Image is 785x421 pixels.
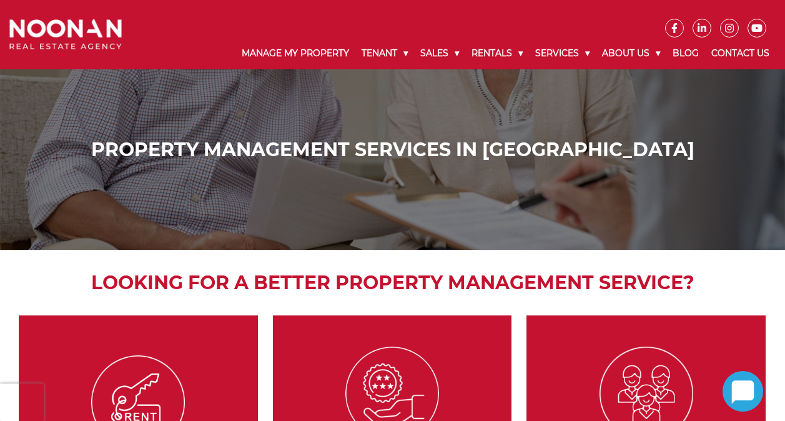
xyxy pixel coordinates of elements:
a: Contact Us [705,37,776,69]
h1: Property Management Services in [GEOGRAPHIC_DATA] [12,139,773,161]
img: Noonan Real Estate Agency [9,19,122,51]
a: Manage My Property [235,37,355,69]
a: Services [529,37,596,69]
a: Blog [666,37,705,69]
a: About Us [596,37,666,69]
a: Sales [414,37,465,69]
a: Rentals [465,37,529,69]
h2: Looking for a better property management service? [12,269,773,297]
a: Tenant [355,37,414,69]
